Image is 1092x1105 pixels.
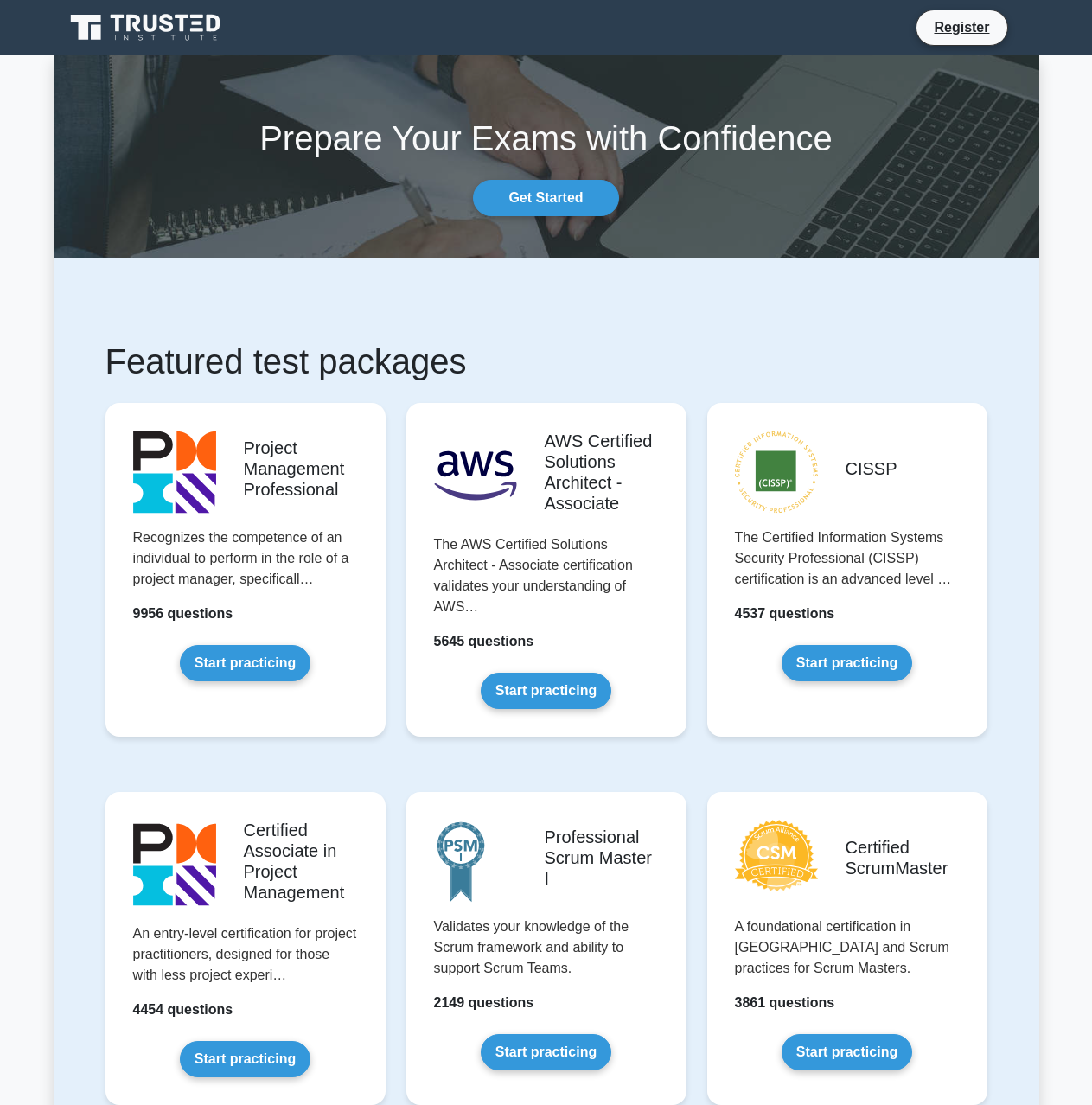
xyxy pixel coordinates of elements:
[180,645,310,681] a: Start practicing
[782,1034,912,1070] a: Start practicing
[473,180,618,216] a: Get Started
[481,673,611,709] a: Start practicing
[923,16,999,38] a: Register
[105,341,987,382] h1: Featured test packages
[481,1034,611,1070] a: Start practicing
[782,645,912,681] a: Start practicing
[180,1041,310,1077] a: Start practicing
[54,118,1039,159] h1: Prepare Your Exams with Confidence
